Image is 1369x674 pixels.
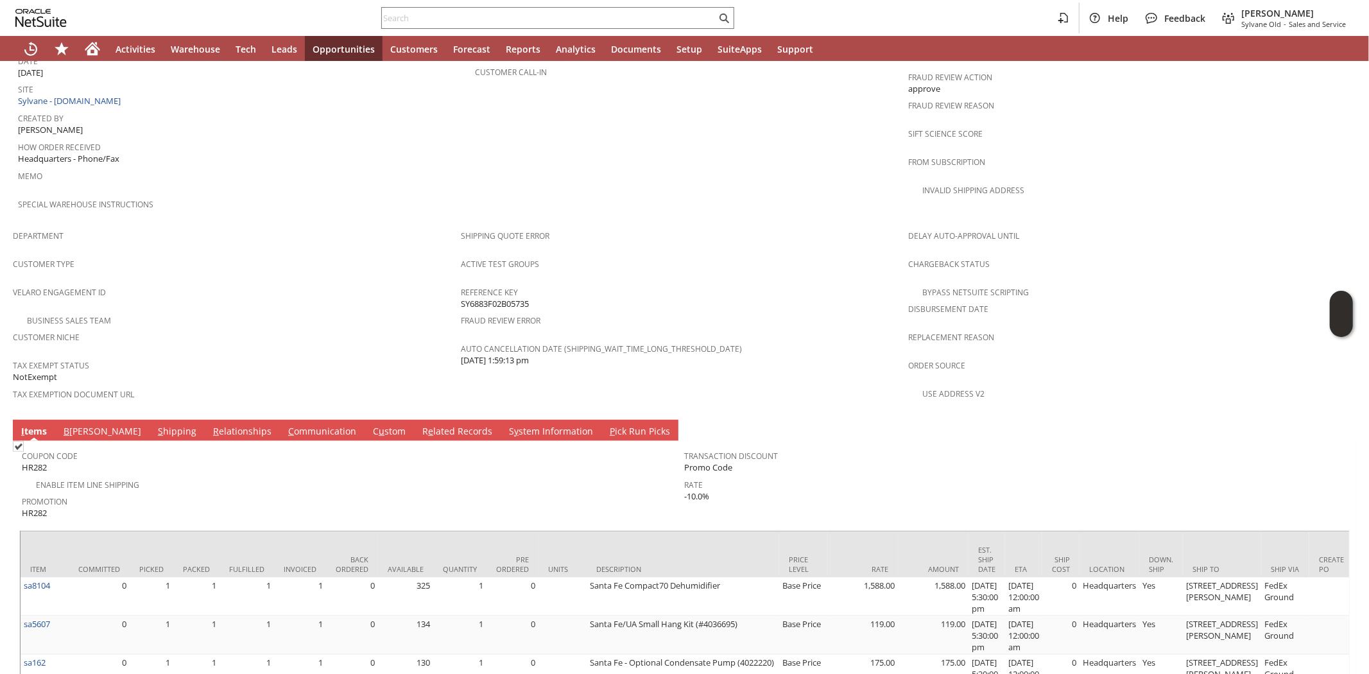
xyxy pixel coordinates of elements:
td: Santa Fe/UA Small Hang Kit (#4036695) [587,616,779,655]
a: Enable Item Line Shipping [36,480,139,490]
a: Transaction Discount [685,451,779,462]
span: [DATE] 1:59:13 pm [461,354,529,367]
td: Yes [1139,578,1183,616]
a: Pick Run Picks [607,425,673,439]
span: approve [908,83,940,95]
a: Order Source [908,360,965,371]
a: Setup [669,36,710,62]
a: Opportunities [305,36,383,62]
a: Reference Key [461,287,518,298]
a: Rate [685,480,703,490]
a: SuiteApps [710,36,770,62]
div: Item [30,564,59,574]
span: S [158,425,163,437]
span: Activities [116,43,155,55]
div: Amount [908,564,959,574]
span: Headquarters - Phone/Fax [18,153,119,165]
a: Site [18,84,33,95]
td: 1,588.00 [827,578,898,616]
a: Created By [18,113,64,124]
div: Units [548,564,577,574]
div: Ship Via [1271,564,1300,574]
svg: Shortcuts [54,41,69,56]
a: Relationships [210,425,275,439]
span: B [64,425,69,437]
span: HR282 [22,462,47,474]
a: Forecast [445,36,498,62]
a: Leads [264,36,305,62]
span: e [428,425,433,437]
td: 325 [378,578,433,616]
td: 0 [1042,616,1080,655]
a: Sift Science Score [908,128,983,139]
td: 1 [274,616,326,655]
span: Tech [236,43,256,55]
span: Sylvane Old [1241,19,1281,29]
span: C [288,425,294,437]
a: Coupon Code [22,451,78,462]
td: Yes [1139,616,1183,655]
td: 1 [274,578,326,616]
input: Search [382,10,716,26]
a: Department [13,230,64,241]
a: Memo [18,171,42,182]
div: Quantity [443,564,477,574]
a: Fraud Review Action [908,72,992,83]
td: [DATE] 12:00:00 am [1005,578,1042,616]
span: Reports [506,43,540,55]
a: Items [18,425,50,439]
a: How Order Received [18,142,101,153]
span: Documents [611,43,661,55]
a: Shipping Quote Error [461,230,549,241]
div: Picked [139,564,164,574]
a: Sylvane - [DOMAIN_NAME] [18,95,124,107]
a: Tax Exempt Status [13,360,89,371]
div: Location [1089,564,1130,574]
td: 1 [130,578,173,616]
td: 0 [326,616,378,655]
a: Reports [498,36,548,62]
a: Customer Niche [13,332,80,343]
span: I [21,425,24,437]
a: Fraud Review Reason [908,100,994,111]
td: FedEx Ground [1261,578,1309,616]
span: - [1284,19,1286,29]
td: [STREET_ADDRESS][PERSON_NAME] [1183,616,1261,655]
td: 119.00 [898,616,969,655]
span: Forecast [453,43,490,55]
span: Setup [676,43,702,55]
div: Pre Ordered [496,555,529,574]
a: Fraud Review Error [461,315,540,326]
a: Home [77,36,108,62]
a: Related Records [419,425,495,439]
a: Chargeback Status [908,259,990,270]
a: Unrolled view on [1333,422,1348,438]
td: 0 [69,616,130,655]
td: [DATE] 5:30:00 pm [969,578,1005,616]
a: Tax Exemption Document URL [13,389,134,400]
span: Opportunities [313,43,375,55]
td: 1 [173,578,220,616]
span: Leads [271,43,297,55]
td: 134 [378,616,433,655]
a: Documents [603,36,669,62]
a: sa5607 [24,618,50,630]
td: 0 [1042,578,1080,616]
div: Rate [837,564,888,574]
a: Support [770,36,821,62]
a: Communication [285,425,359,439]
td: 1 [220,616,274,655]
svg: Search [716,10,732,26]
div: Price Level [789,555,818,574]
td: 1,588.00 [898,578,969,616]
span: Promo Code [685,462,733,474]
a: sa162 [24,657,46,668]
a: Activities [108,36,163,62]
span: SuiteApps [718,43,762,55]
a: Special Warehouse Instructions [18,199,153,210]
span: Warehouse [171,43,220,55]
a: Custom [370,425,409,439]
svg: Recent Records [23,41,39,56]
td: 0 [486,578,538,616]
td: 1 [433,616,486,655]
